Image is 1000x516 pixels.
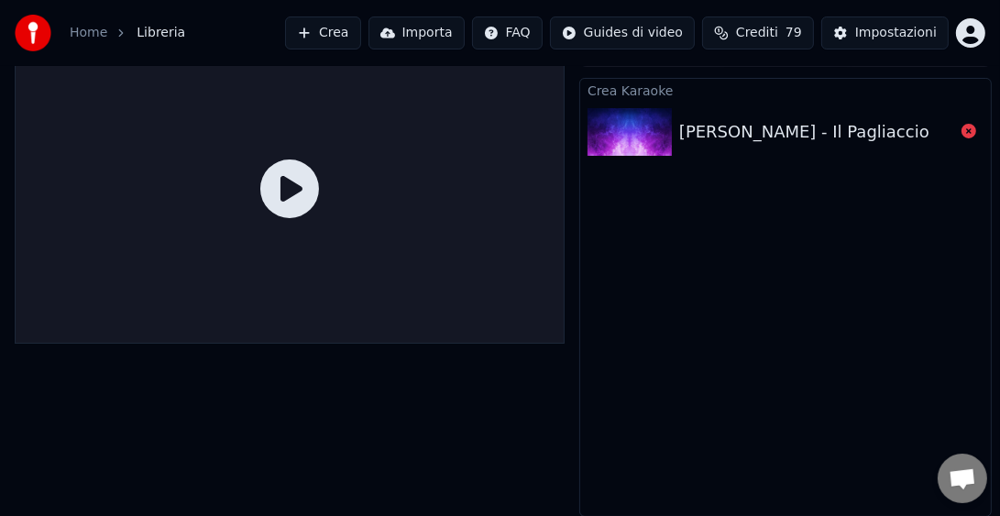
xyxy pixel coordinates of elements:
[702,16,814,49] button: Crediti79
[855,24,937,42] div: Impostazioni
[736,24,778,42] span: Crediti
[368,16,465,49] button: Importa
[472,16,543,49] button: FAQ
[137,24,185,42] span: Libreria
[285,16,360,49] button: Crea
[679,119,929,145] div: [PERSON_NAME] - Il Pagliaccio
[821,16,949,49] button: Impostazioni
[70,24,107,42] a: Home
[938,454,987,503] a: Aprire la chat
[580,79,991,101] div: Crea Karaoke
[15,15,51,51] img: youka
[550,16,695,49] button: Guides di video
[786,24,802,42] span: 79
[70,24,185,42] nav: breadcrumb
